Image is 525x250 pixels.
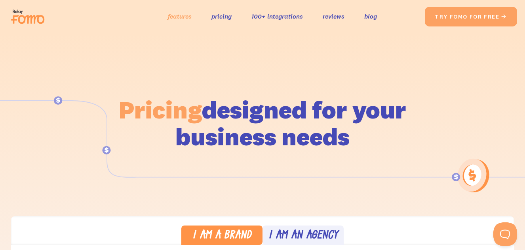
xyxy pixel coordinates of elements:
div: I am a brand [192,230,251,242]
a: reviews [323,11,344,22]
a: try fomo for free [425,7,517,26]
span:  [501,13,507,20]
div: I am an agency [268,230,338,242]
a: pricing [211,11,232,22]
span: Pricing [119,94,202,125]
a: 100+ integrations [251,11,303,22]
a: blog [364,11,377,22]
h1: designed for your business needs [118,96,407,150]
iframe: Toggle Customer Support [493,222,517,246]
a: features [168,11,192,22]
